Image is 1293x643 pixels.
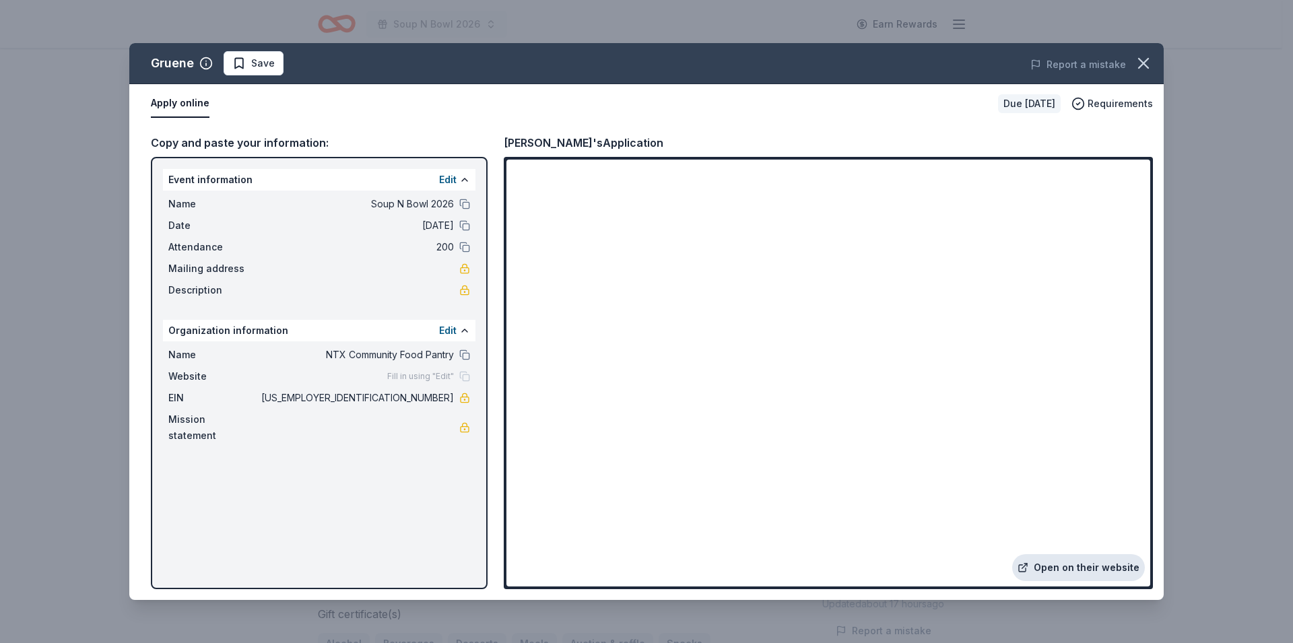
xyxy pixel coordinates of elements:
span: Soup N Bowl 2026 [259,196,454,212]
span: [DATE] [259,217,454,234]
span: 200 [259,239,454,255]
div: Event information [163,169,475,191]
div: Copy and paste your information: [151,134,488,151]
button: Apply online [151,90,209,118]
span: NTX Community Food Pantry [259,347,454,363]
button: Report a mistake [1030,57,1126,73]
span: Requirements [1088,96,1153,112]
span: Fill in using "Edit" [387,371,454,382]
span: Attendance [168,239,259,255]
span: [US_EMPLOYER_IDENTIFICATION_NUMBER] [259,390,454,406]
span: Name [168,347,259,363]
span: Name [168,196,259,212]
div: Gruene [151,53,194,74]
span: Description [168,282,259,298]
button: Save [224,51,284,75]
span: Mailing address [168,261,259,277]
button: Edit [439,172,457,188]
div: [PERSON_NAME]'s Application [504,134,663,151]
span: Mission statement [168,411,259,444]
span: EIN [168,390,259,406]
span: Save [251,55,275,71]
a: Open on their website [1012,554,1145,581]
div: Organization information [163,320,475,341]
button: Edit [439,323,457,339]
div: Due [DATE] [998,94,1061,113]
button: Requirements [1071,96,1153,112]
span: Website [168,368,259,384]
span: Date [168,217,259,234]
